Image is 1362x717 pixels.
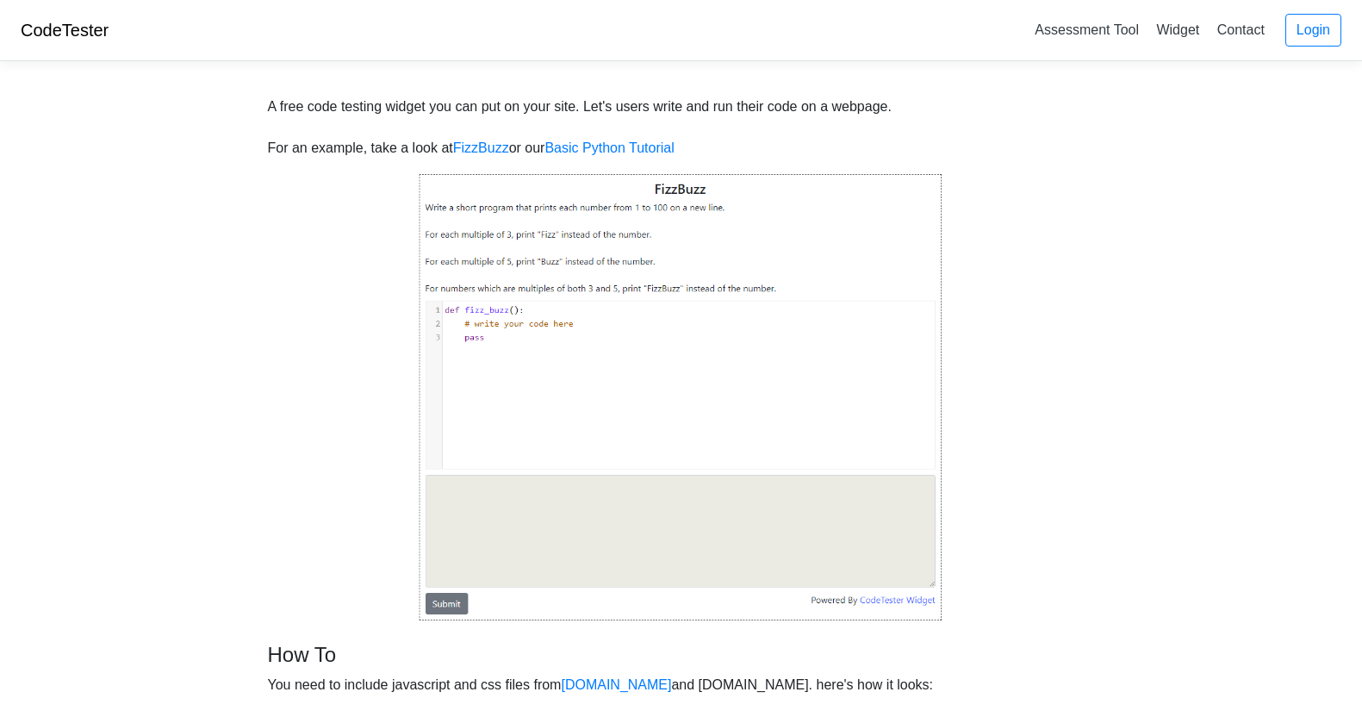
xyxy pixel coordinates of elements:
a: Login [1285,14,1341,47]
a: FizzBuzz [453,140,509,155]
a: [DOMAIN_NAME] [561,677,671,692]
a: Contact [1210,16,1272,44]
a: Assessment Tool [1028,16,1146,44]
h4: How To [268,643,934,668]
img: widget.bd687f194666.png [419,172,944,622]
a: Basic Python Tutorial [544,140,674,155]
p: You need to include javascript and css files from and [DOMAIN_NAME]. here's how it looks: [268,675,934,695]
a: CodeTester [21,21,109,40]
a: Widget [1149,16,1206,44]
div: A free code testing widget you can put on your site. Let's users write and run their code on a we... [268,97,892,159]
